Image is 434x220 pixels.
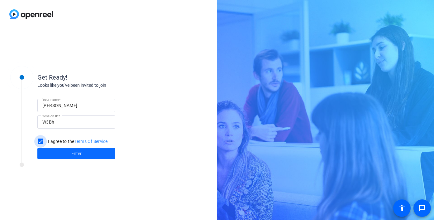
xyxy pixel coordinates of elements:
button: Enter [37,148,115,159]
span: Enter [71,150,82,157]
div: Looks like you've been invited to join [37,82,162,89]
mat-icon: accessibility [398,204,406,212]
mat-icon: message [418,204,426,212]
label: I agree to the [47,138,108,144]
mat-label: Your name [42,98,59,101]
div: Get Ready! [37,73,162,82]
mat-label: Session ID [42,114,58,118]
a: Terms Of Service [74,139,108,144]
